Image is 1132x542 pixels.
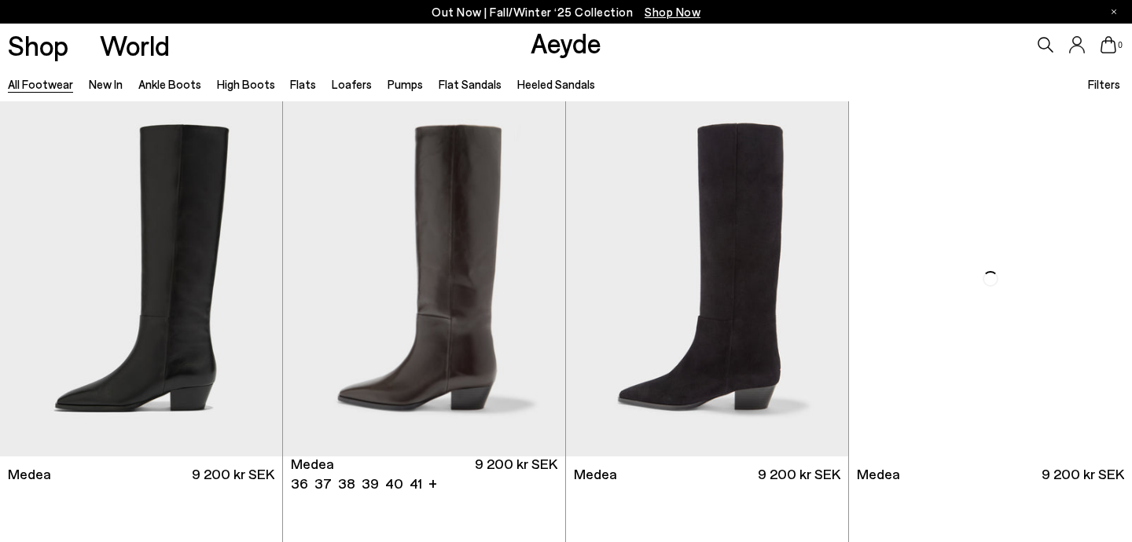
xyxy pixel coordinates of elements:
[291,474,417,493] ul: variant
[283,101,565,456] img: Medea Knee-High Boots
[332,77,372,91] a: Loafers
[100,31,170,59] a: World
[291,474,308,493] li: 36
[574,464,617,484] span: Medea
[758,464,840,484] span: 9 200 kr SEK
[849,101,1132,456] img: Medea Suede Knee-High Boots
[849,456,1132,492] a: Medea 9 200 kr SEK
[645,5,700,19] span: Navigate to /collections/new-in
[8,31,68,59] a: Shop
[362,474,379,493] li: 39
[410,474,422,493] li: 41
[283,101,565,456] div: 1 / 6
[1042,464,1124,484] span: 9 200 kr SEK
[439,77,502,91] a: Flat Sandals
[428,472,437,493] li: +
[566,456,848,492] a: Medea 9 200 kr SEK
[388,77,423,91] a: Pumps
[192,464,274,484] span: 9 200 kr SEK
[291,454,334,474] span: Medea
[1088,77,1120,91] span: Filters
[338,474,355,493] li: 38
[138,77,201,91] a: Ankle Boots
[531,26,601,59] a: Aeyde
[857,464,900,484] span: Medea
[475,454,557,493] span: 9 200 kr SEK
[8,77,73,91] a: All Footwear
[89,77,123,91] a: New In
[1101,36,1116,53] a: 0
[566,101,848,456] img: Medea Suede Knee-High Boots
[217,77,275,91] a: High Boots
[1116,41,1124,49] span: 0
[314,474,332,493] li: 37
[283,101,565,456] a: Next slide Previous slide
[517,77,595,91] a: Heeled Sandals
[385,474,403,493] li: 40
[290,77,316,91] a: Flats
[432,2,700,22] p: Out Now | Fall/Winter ‘25 Collection
[8,464,51,484] span: Medea
[283,456,565,492] a: Medea 36 37 38 39 40 41 + 9 200 kr SEK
